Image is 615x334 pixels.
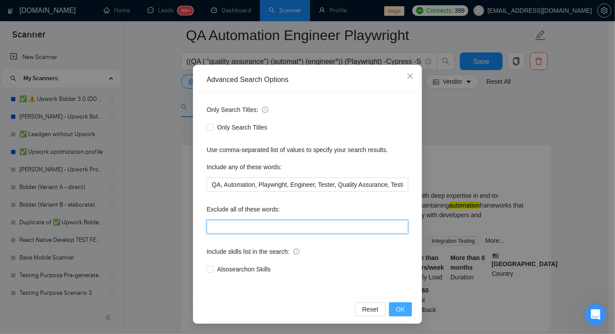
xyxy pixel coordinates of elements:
span: smiley reaction [163,243,186,260]
span: 😞 [122,243,135,260]
span: 😃 [168,243,181,260]
div: Did this answer your question? [11,234,293,244]
span: OK [396,304,405,314]
div: Use comma-separated list of values to specify your search results. [207,145,408,155]
span: Also search on Skills [214,264,274,274]
span: info-circle [262,107,268,113]
span: neutral face reaction [140,243,163,260]
span: Only Search Titles [214,122,271,132]
div: Close [282,4,297,19]
span: close [407,73,414,80]
button: Reset [355,302,385,316]
span: disappointed reaction [117,243,140,260]
span: Only Search Titles: [207,105,268,115]
button: go back [6,4,22,20]
label: Include any of these words: [207,160,282,174]
iframe: Intercom live chat [585,304,606,325]
button: Close [398,65,422,89]
button: Collapse window [265,4,282,20]
span: 😐 [145,243,158,260]
button: OK [389,302,412,316]
span: Include skills list in the search: [207,247,300,256]
a: Open in help center [116,271,187,278]
span: info-circle [293,249,300,255]
div: Advanced Search Options [207,75,408,85]
label: Exclude all of these words: [207,202,280,216]
span: Reset [362,304,378,314]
